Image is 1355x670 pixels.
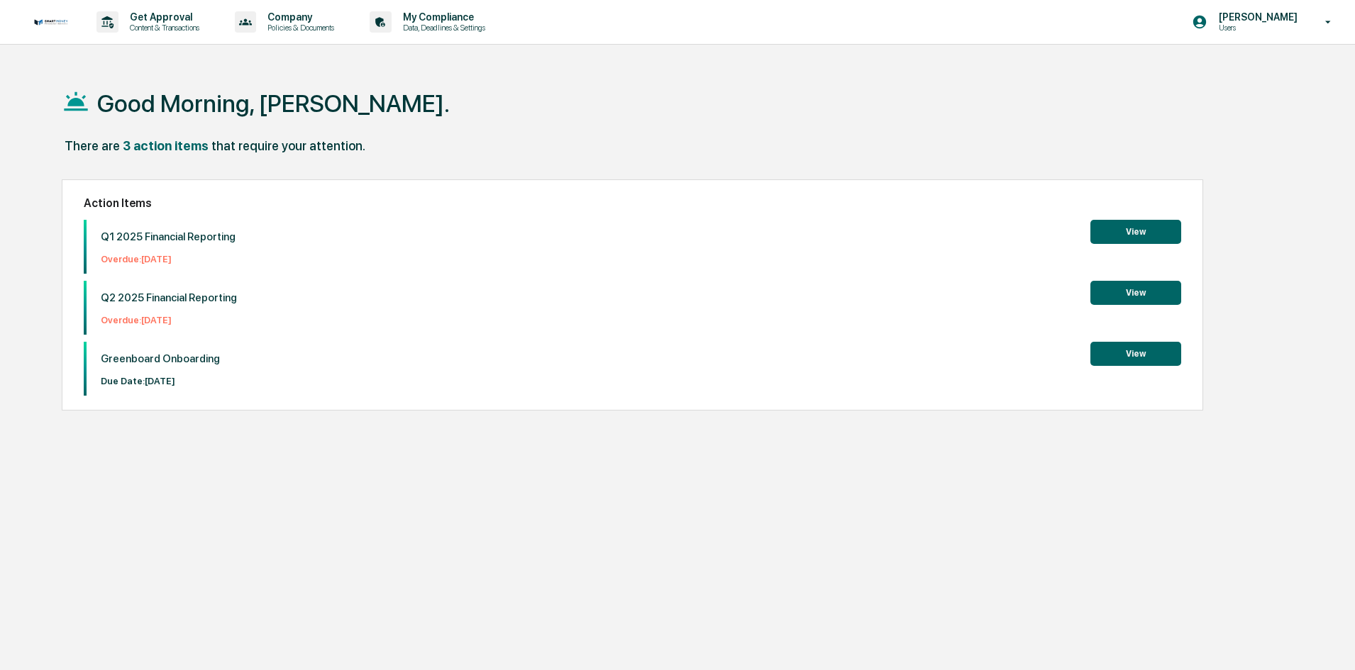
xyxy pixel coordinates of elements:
p: Users [1207,23,1305,33]
p: Overdue: [DATE] [101,254,236,264]
img: logo [34,19,68,26]
p: Q1 2025 Financial Reporting [101,230,236,243]
div: 3 action items [123,138,209,153]
p: Overdue: [DATE] [101,315,237,325]
p: My Compliance [392,11,492,23]
div: There are [65,138,120,153]
p: Content & Transactions [118,23,206,33]
p: Get Approval [118,11,206,23]
button: View [1090,281,1181,305]
button: View [1090,220,1181,244]
h2: Action Items [84,196,1181,210]
a: View [1090,285,1181,298]
p: Company [256,11,341,23]
p: Q2 2025 Financial Reporting [101,291,237,304]
p: Greenboard Onboarding [101,352,220,365]
h1: Good Morning, [PERSON_NAME]. [97,89,450,118]
div: that require your attention. [211,138,365,153]
p: [PERSON_NAME] [1207,11,1305,23]
button: View [1090,342,1181,366]
p: Data, Deadlines & Settings [392,23,492,33]
a: View [1090,224,1181,238]
p: Policies & Documents [256,23,341,33]
p: Due Date: [DATE] [101,376,220,386]
a: View [1090,346,1181,359]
